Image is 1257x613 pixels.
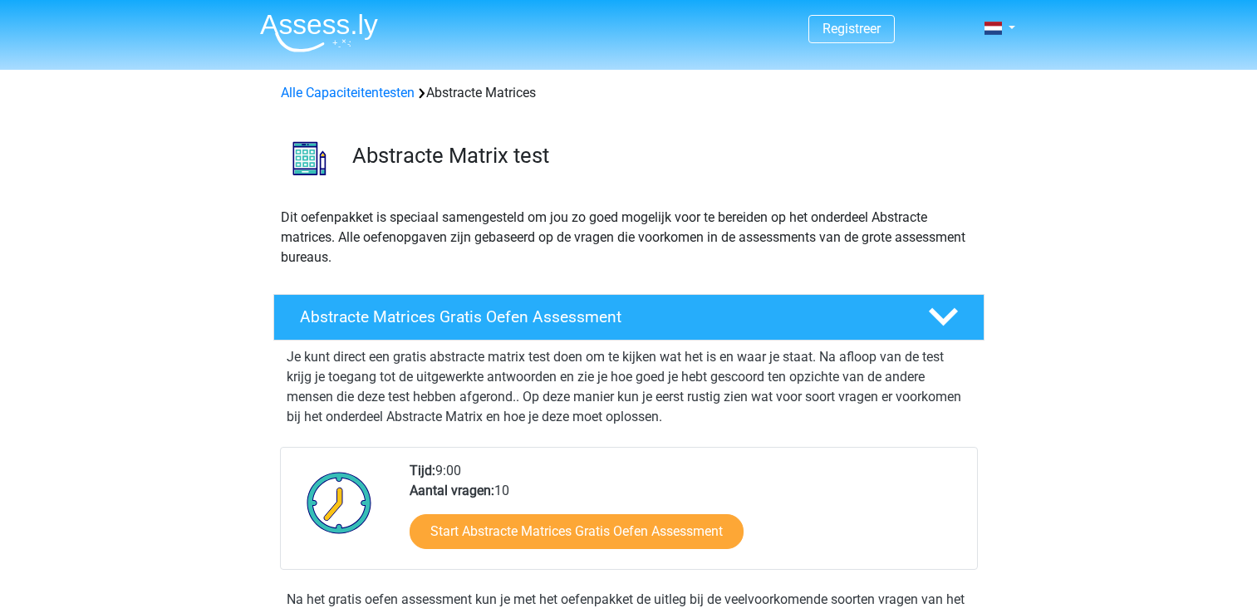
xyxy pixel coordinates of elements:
[297,461,381,544] img: Klok
[274,83,984,103] div: Abstracte Matrices
[410,514,744,549] a: Start Abstracte Matrices Gratis Oefen Assessment
[300,307,901,326] h4: Abstracte Matrices Gratis Oefen Assessment
[822,21,881,37] a: Registreer
[260,13,378,52] img: Assessly
[410,483,494,498] b: Aantal vragen:
[352,143,971,169] h3: Abstracte Matrix test
[287,347,971,427] p: Je kunt direct een gratis abstracte matrix test doen om te kijken wat het is en waar je staat. Na...
[410,463,435,478] b: Tijd:
[274,123,345,194] img: abstracte matrices
[397,461,976,569] div: 9:00 10
[267,294,991,341] a: Abstracte Matrices Gratis Oefen Assessment
[281,85,415,101] a: Alle Capaciteitentesten
[281,208,977,267] p: Dit oefenpakket is speciaal samengesteld om jou zo goed mogelijk voor te bereiden op het onderdee...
